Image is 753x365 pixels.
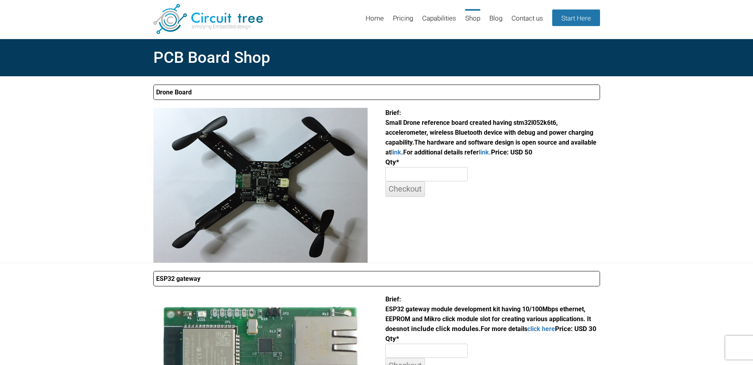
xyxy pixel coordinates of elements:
[511,9,543,35] a: Contact us
[385,139,596,156] span: The hardware and software design is open source and available at .
[153,4,263,34] img: Circuit Tree
[422,9,456,35] a: Capabilities
[552,9,600,26] a: Start Here
[403,149,491,156] span: For additional details refer
[153,271,600,286] summary: ESP32 gateway
[153,85,600,100] summary: Drone Board
[465,9,480,35] a: Shop
[391,149,401,156] a: link
[385,109,593,146] span: Brief: Small Drone reference board created having stm32l052k6t6, accelerometer, wireless Bluetoot...
[385,181,425,197] input: Checkout
[393,9,413,35] a: Pricing
[366,9,384,35] a: Home
[489,9,502,35] a: Blog
[385,108,600,197] div: Price: USD 50 Qty
[385,295,401,303] span: Brief:
[385,295,591,333] span: ESP32 gateway module development kit having 10/100Mbps ethernet, EEPROM and Mikro click module sl...
[153,46,600,70] h1: PCB Board Shop
[481,325,555,333] span: For more details
[479,149,491,156] a: link.
[527,325,555,333] a: click here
